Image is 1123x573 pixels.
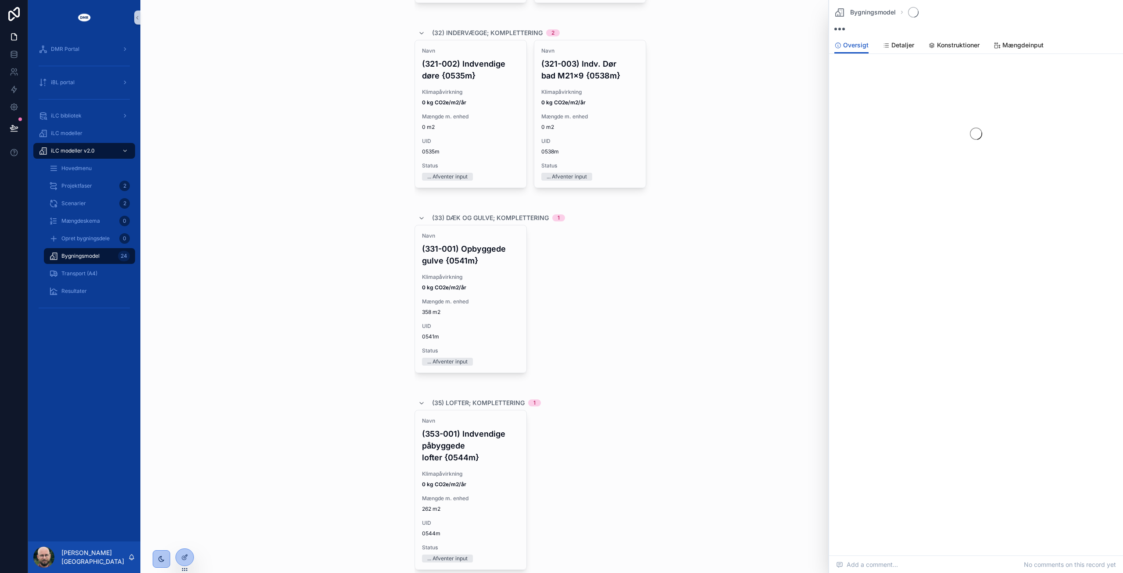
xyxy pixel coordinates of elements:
[422,323,519,330] span: UID
[422,470,519,477] span: Klimapåvirkning
[51,79,75,86] span: iBL portal
[61,548,128,566] p: [PERSON_NAME] [GEOGRAPHIC_DATA]
[834,37,869,54] a: Oversigt
[415,410,527,570] a: Navn(353-001) Indvendige påbyggede lofter {0544m}Klimapåvirkning0 kg CO2e/m2/årMængde m. enhed262...
[422,428,519,463] h4: (353-001) Indvendige påbyggede lofter {0544m}
[422,530,519,537] span: 0544m
[119,198,130,209] div: 2
[44,160,135,176] a: Hovedmenu
[533,399,536,406] div: 1
[422,347,519,354] span: Status
[33,125,135,141] a: iLC modeller
[422,505,519,512] span: 262 m2
[547,173,587,181] div: ... Afventer input
[119,233,130,244] div: 0
[836,560,898,569] span: Add a comment...
[422,124,519,131] span: 0 m2
[33,75,135,90] a: iBL portal
[850,8,896,17] span: Bygningsmodel
[119,181,130,191] div: 2
[427,173,468,181] div: ... Afventer input
[891,41,914,50] span: Detaljer
[77,11,91,25] img: App logo
[541,124,639,131] span: 0 m2
[432,214,549,222] span: (33) Dæk og gulve; komplettering
[33,143,135,159] a: iLC modeller v2.0
[427,358,468,366] div: ... Afventer input
[834,7,896,18] a: Bygningsmodel
[422,481,466,488] strong: 0 kg CO2e/m2/år
[937,41,980,50] span: Konstruktioner
[541,58,639,82] h4: (321-003) Indv. Dør bad M21x9 {0538m}
[61,288,87,295] span: Resultater
[51,130,82,137] span: iLC modeller
[33,41,135,57] a: DMR Portal
[541,89,639,96] span: Klimapåvirkning
[422,495,519,502] span: Mængde m. enhed
[44,283,135,299] a: Resultater
[422,47,519,54] span: Navn
[928,37,980,55] a: Konstruktioner
[422,113,519,120] span: Mængde m. enhed
[61,182,92,189] span: Projektfaser
[61,253,100,260] span: Bygningsmodel
[422,162,519,169] span: Status
[44,178,135,194] a: Projektfaser2
[422,274,519,281] span: Klimapåvirkning
[422,243,519,267] h4: (331-001) Opbyggede gulve {0541m}
[422,520,519,527] span: UID
[883,37,914,55] a: Detaljer
[541,113,639,120] span: Mængde m. enhed
[422,232,519,239] span: Navn
[44,266,135,281] a: Transport (A4)
[422,544,519,551] span: Status
[1024,560,1116,569] span: No comments on this record yet
[51,147,95,154] span: iLC modeller v2.0
[44,248,135,264] a: Bygningsmodel24
[432,399,525,407] span: (35) Lofter; komplettering
[558,214,560,221] div: 1
[61,270,97,277] span: Transport (A4)
[51,112,82,119] span: iLC bibliotek
[541,162,639,169] span: Status
[541,138,639,145] span: UID
[422,284,466,291] strong: 0 kg CO2e/m2/år
[61,200,86,207] span: Scenarier
[432,28,543,37] span: (32) Indervægge; komplettering
[61,165,92,172] span: Hovedmenu
[61,217,100,224] span: Mængdeskema
[422,309,519,316] span: 358 m2
[44,213,135,229] a: Mængdeskema0
[44,231,135,246] a: Opret bygningsdele0
[422,138,519,145] span: UID
[551,29,554,36] div: 2
[422,333,519,340] span: 0541m
[541,99,586,106] strong: 0 kg CO2e/m2/år
[422,89,519,96] span: Klimapåvirkning
[422,58,519,82] h4: (321-002) Indvendige døre {0535m}
[61,235,110,242] span: Opret bygningsdele
[843,41,869,50] span: Oversigt
[1002,41,1044,50] span: Mængdeinput
[541,148,639,155] span: 0538m
[415,225,527,373] a: Navn(331-001) Opbyggede gulve {0541m}Klimapåvirkning0 kg CO2e/m2/årMængde m. enhed358 m2UID0541mS...
[422,148,519,155] span: 0535m
[28,35,140,326] div: scrollable content
[541,47,639,54] span: Navn
[427,555,468,562] div: ... Afventer input
[33,108,135,124] a: iLC bibliotek
[119,216,130,226] div: 0
[422,417,519,424] span: Navn
[994,37,1044,55] a: Mængdeinput
[534,40,646,188] a: Navn(321-003) Indv. Dør bad M21x9 {0538m}Klimapåvirkning0 kg CO2e/m2/årMængde m. enhed0 m2UID0538...
[118,251,130,261] div: 24
[415,40,527,188] a: Navn(321-002) Indvendige døre {0535m}Klimapåvirkning0 kg CO2e/m2/årMængde m. enhed0 m2UID0535mSta...
[422,99,466,106] strong: 0 kg CO2e/m2/år
[44,196,135,211] a: Scenarier2
[422,298,519,305] span: Mængde m. enhed
[51,46,79,53] span: DMR Portal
